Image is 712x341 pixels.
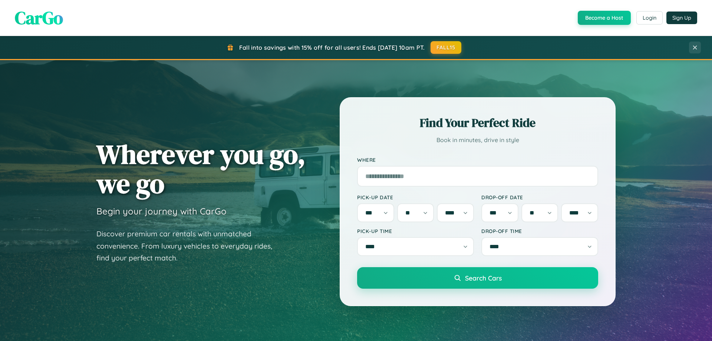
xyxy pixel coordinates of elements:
label: Pick-up Time [357,228,474,234]
label: Drop-off Date [481,194,598,200]
button: Login [636,11,663,24]
label: Pick-up Date [357,194,474,200]
h1: Wherever you go, we go [96,140,306,198]
label: Drop-off Time [481,228,598,234]
p: Discover premium car rentals with unmatched convenience. From luxury vehicles to everyday rides, ... [96,228,282,264]
button: FALL15 [431,41,462,54]
button: Search Cars [357,267,598,289]
p: Book in minutes, drive in style [357,135,598,145]
h3: Begin your journey with CarGo [96,206,227,217]
button: Sign Up [666,12,697,24]
span: Search Cars [465,274,502,282]
label: Where [357,157,598,163]
span: CarGo [15,6,63,30]
span: Fall into savings with 15% off for all users! Ends [DATE] 10am PT. [239,44,425,51]
button: Become a Host [578,11,631,25]
h2: Find Your Perfect Ride [357,115,598,131]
